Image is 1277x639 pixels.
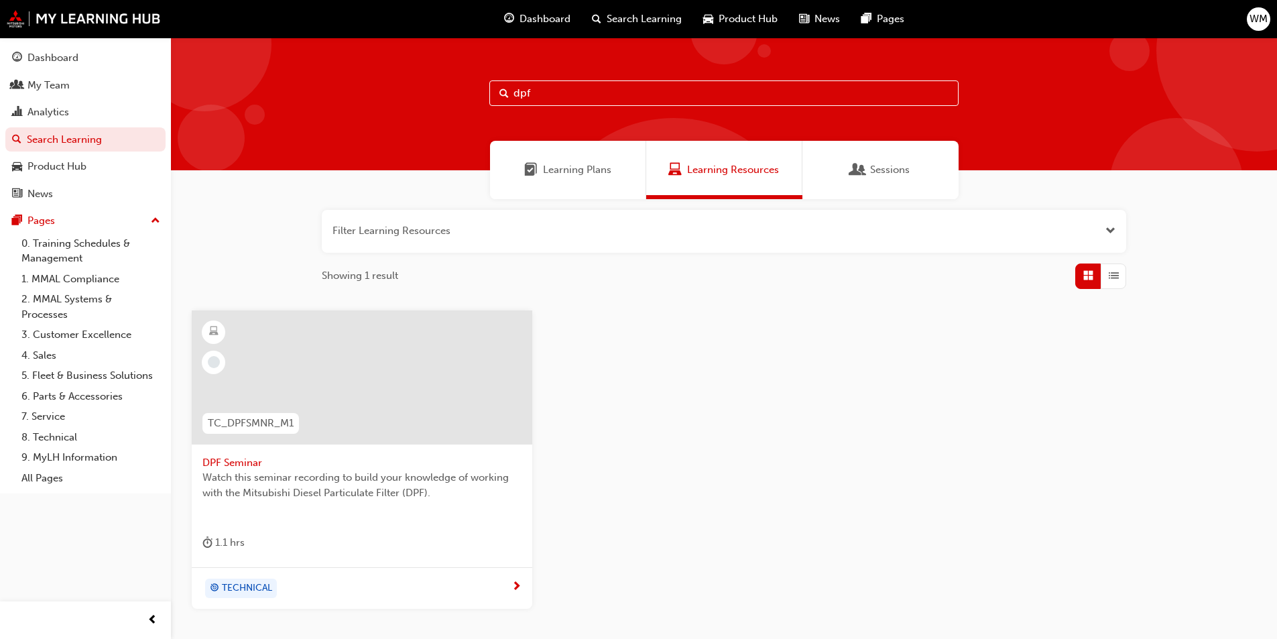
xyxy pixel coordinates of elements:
[703,11,713,27] span: car-icon
[719,11,778,27] span: Product Hub
[27,105,69,120] div: Analytics
[16,289,166,325] a: 2. MMAL Systems & Processes
[802,141,959,199] a: SessionsSessions
[12,161,22,173] span: car-icon
[16,447,166,468] a: 9. MyLH Information
[687,162,779,178] span: Learning Resources
[27,78,70,93] div: My Team
[877,11,904,27] span: Pages
[5,46,166,70] a: Dashboard
[16,406,166,427] a: 7. Service
[147,612,158,629] span: prev-icon
[692,5,788,33] a: car-iconProduct Hub
[192,310,532,609] a: TC_DPFSMNR_M1DPF SeminarWatch this seminar recording to build your knowledge of working with the ...
[16,386,166,407] a: 6. Parts & Accessories
[151,213,160,230] span: up-icon
[524,162,538,178] span: Learning Plans
[208,416,294,431] span: TC_DPFSMNR_M1
[12,80,22,92] span: people-icon
[490,141,646,199] a: Learning PlansLearning Plans
[209,323,219,341] span: learningResourceType_ELEARNING-icon
[581,5,692,33] a: search-iconSearch Learning
[511,581,522,593] span: next-icon
[5,127,166,152] a: Search Learning
[16,427,166,448] a: 8. Technical
[202,455,522,471] span: DPF Seminar
[12,134,21,146] span: search-icon
[27,186,53,202] div: News
[12,188,22,200] span: news-icon
[5,100,166,125] a: Analytics
[27,213,55,229] div: Pages
[16,365,166,386] a: 5. Fleet & Business Solutions
[16,325,166,345] a: 3. Customer Excellence
[16,233,166,269] a: 0. Training Schedules & Management
[1250,11,1268,27] span: WM
[1109,268,1119,284] span: List
[202,534,212,551] span: duration-icon
[520,11,570,27] span: Dashboard
[16,468,166,489] a: All Pages
[1105,223,1115,239] button: Open the filter
[851,5,915,33] a: pages-iconPages
[646,141,802,199] a: Learning ResourcesLearning Resources
[870,162,910,178] span: Sessions
[12,52,22,64] span: guage-icon
[210,580,219,597] span: target-icon
[16,269,166,290] a: 1. MMAL Compliance
[668,162,682,178] span: Learning Resources
[607,11,682,27] span: Search Learning
[5,209,166,233] button: Pages
[592,11,601,27] span: search-icon
[799,11,809,27] span: news-icon
[202,470,522,500] span: Watch this seminar recording to build your knowledge of working with the Mitsubishi Diesel Partic...
[861,11,871,27] span: pages-icon
[504,11,514,27] span: guage-icon
[499,86,509,101] span: Search
[5,154,166,179] a: Product Hub
[1083,268,1093,284] span: Grid
[788,5,851,33] a: news-iconNews
[202,534,245,551] div: 1.1 hrs
[27,50,78,66] div: Dashboard
[322,268,398,284] span: Showing 1 result
[5,43,166,209] button: DashboardMy TeamAnalyticsSearch LearningProduct HubNews
[12,107,22,119] span: chart-icon
[208,356,220,368] span: learningRecordVerb_NONE-icon
[222,581,272,596] span: TECHNICAL
[5,182,166,207] a: News
[16,345,166,366] a: 4. Sales
[493,5,581,33] a: guage-iconDashboard
[851,162,865,178] span: Sessions
[12,215,22,227] span: pages-icon
[543,162,611,178] span: Learning Plans
[7,10,161,27] img: mmal
[814,11,840,27] span: News
[1247,7,1270,31] button: WM
[489,80,959,106] input: Search...
[27,159,86,174] div: Product Hub
[5,73,166,98] a: My Team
